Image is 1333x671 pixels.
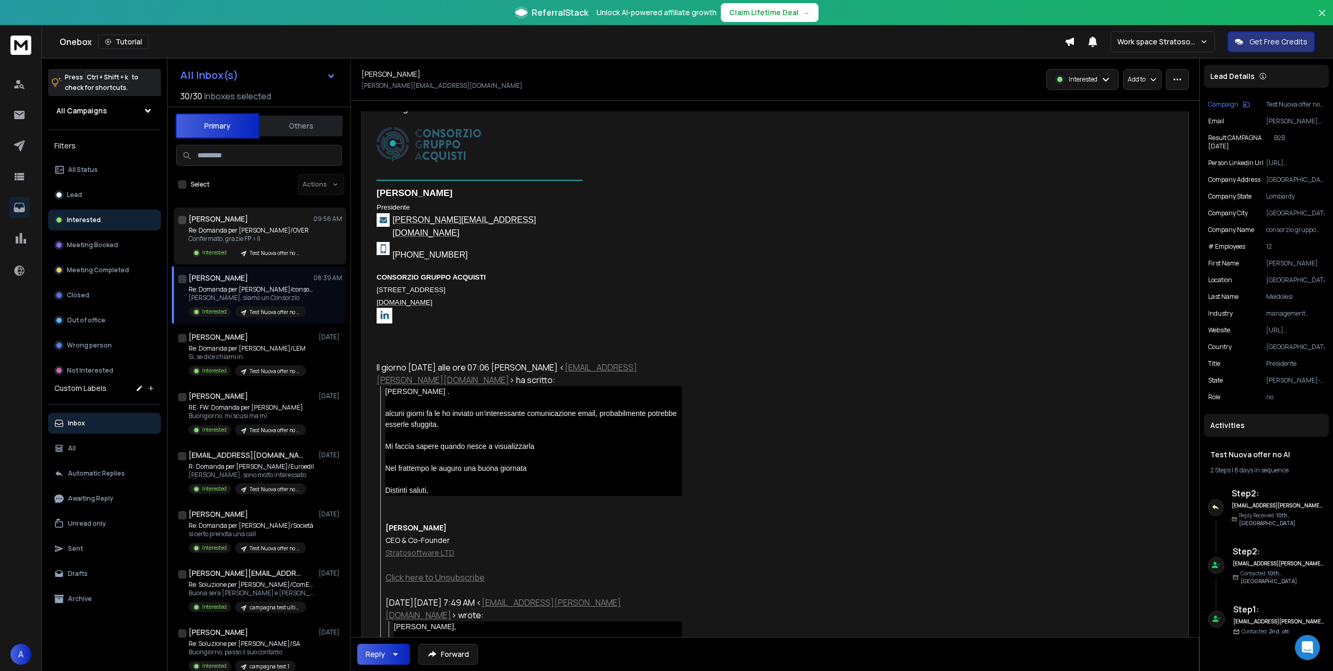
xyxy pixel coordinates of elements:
h3: Custom Labels [54,383,107,394]
p: Interested [202,603,227,611]
button: Primary [176,113,259,138]
p: [GEOGRAPHIC_DATA], [GEOGRAPHIC_DATA], 20126 [1266,176,1325,184]
button: Closed [48,285,161,306]
p: All Status [68,166,98,174]
p: Lombardy [1266,192,1325,201]
p: [URL][DOMAIN_NAME] [1266,159,1325,167]
p: Si, se dice chiami in [189,353,306,361]
button: Sent [48,538,161,559]
button: Get Free Credits [1227,31,1315,52]
p: Interested [202,662,227,670]
p: Re: Soluzione per [PERSON_NAME]/SA [189,640,300,648]
button: Others [259,114,343,137]
a: [EMAIL_ADDRESS][PERSON_NAME][DOMAIN_NAME] [385,597,621,621]
button: Claim Lifetime Deal→ [721,3,818,22]
span: 10th, [GEOGRAPHIC_DATA] [1239,512,1295,527]
p: Test Nuova offer no AI [250,308,300,316]
p: Lead [67,191,82,199]
p: RE: FW: Domanda per [PERSON_NAME] [189,403,306,412]
img: AIorK4wqOS8HErV88dmjLz4FmQSlMjtK3aR7iND_qSaHxDkND5GQ1GTxDjbXKBZbVCnRJ6FU7igvCH83aXfU [377,127,481,162]
button: Awaiting Reply [48,488,161,509]
p: Add to [1128,75,1145,84]
p: Inbox [68,419,85,427]
b: CONSORZIO GRUPPO ACQUISTI [377,273,486,281]
p: role [1208,393,1220,401]
p: Company State [1208,192,1252,201]
p: 12 [1266,242,1325,251]
a: Stratosoftware LTD [385,548,454,558]
p: Re: Domanda per [PERSON_NAME]/LEM [189,344,306,353]
p: [DATE] [319,333,342,341]
span: ReferralStack [532,6,588,19]
p: 08:39 AM [313,274,342,282]
h3: Inboxes selected [204,90,271,102]
h1: All Campaigns [56,106,107,116]
a: [DOMAIN_NAME] [377,298,432,306]
h6: [EMAIL_ADDRESS][PERSON_NAME][DOMAIN_NAME] [1233,618,1325,626]
h6: Step 2 : [1233,545,1333,558]
p: Test Nuova offer no AI [250,485,300,493]
span: → [803,7,810,18]
p: campagna test 1 [250,663,289,670]
button: Tutorial [98,34,149,49]
img: AIorK4zsKsdBJwhBpd4XtzlGIuEjHw1TQavVLzHtkvDVP8IRD81qVKybJyUiG880vZ4pAiF2EqZ5uxf8CkpP [377,213,390,226]
p: Awaiting Reply [68,494,113,503]
h1: [PERSON_NAME][EMAIL_ADDRESS][DOMAIN_NAME] [189,568,303,579]
span: 30 / 30 [180,90,202,102]
p: [GEOGRAPHIC_DATA] [1266,276,1325,284]
div: Activities [1204,414,1329,437]
h1: [PERSON_NAME] [189,332,248,342]
h1: [PERSON_NAME] [189,214,248,224]
div: Il giorno [DATE] alle ore 07:06 [PERSON_NAME] < > ha scritto: [377,361,682,386]
p: Company City [1208,209,1248,217]
p: [DATE] [319,392,342,400]
p: Buongiorno, mi scusi ma mi [189,412,306,420]
div: [DATE][DATE] 7:49 AM < > wrote: [385,596,682,621]
button: Meeting Completed [48,260,161,281]
span: [STREET_ADDRESS] [377,286,446,294]
p: si certo prenota una call [189,530,313,538]
p: Not Interested [67,366,113,375]
p: Lead Details [1210,71,1255,82]
button: Campaign [1208,100,1250,109]
div: Open Intercom Messenger [1295,635,1320,660]
p: Last Name [1208,293,1238,301]
div: [PERSON_NAME], [394,621,682,632]
p: location [1208,276,1232,284]
p: # Employees [1208,242,1245,251]
span: 8 days in sequence [1234,466,1289,475]
p: State [1208,376,1223,385]
p: Interested [67,216,101,224]
p: [PERSON_NAME][EMAIL_ADDRESS][DOMAIN_NAME] [361,82,522,90]
a: [EMAIL_ADDRESS][PERSON_NAME][DOMAIN_NAME] [377,362,637,386]
a: [PERSON_NAME][EMAIL_ADDRESS][DOMAIN_NAME] [392,215,536,237]
p: Result CAMPAGNA [DATE] [1208,134,1274,151]
p: Press to check for shortcuts. [65,72,138,93]
div: Distinti saluti, [385,485,682,496]
p: Buona sera [PERSON_NAME] e [PERSON_NAME], ecco [189,589,314,597]
p: Presidente [1266,360,1325,368]
p: consorzio gruppo acquisti [1266,226,1325,234]
img: AIorK4wNPcELY_cCachjpoTTSBEbOMsaGryz_IyKucOiDg1fEKMThTIwaP0t246-G61Q5FLj5fyTRNXqQEhl [377,308,392,323]
p: no [1266,393,1325,401]
p: Re: Domanda per [PERSON_NAME]/consorzio [189,285,314,294]
p: [DATE] [319,628,342,637]
div: [PERSON_NAME] . [385,386,682,397]
p: Unread only [68,519,106,528]
p: Buongiorno, passo il suo contatto [189,648,300,656]
button: Reply [357,644,410,665]
p: Test Nuova offer no AI [250,545,300,552]
h1: All Inbox(s) [180,70,238,80]
p: Interested [202,544,227,552]
button: Unread only [48,513,161,534]
p: website [1208,326,1230,334]
button: Close banner [1315,6,1329,31]
h1: [PERSON_NAME] [189,627,248,638]
p: Closed [67,291,89,299]
h6: [EMAIL_ADDRESS][PERSON_NAME][DOMAIN_NAME] [1233,560,1324,568]
button: A [10,644,31,665]
button: Meeting Booked [48,235,161,256]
